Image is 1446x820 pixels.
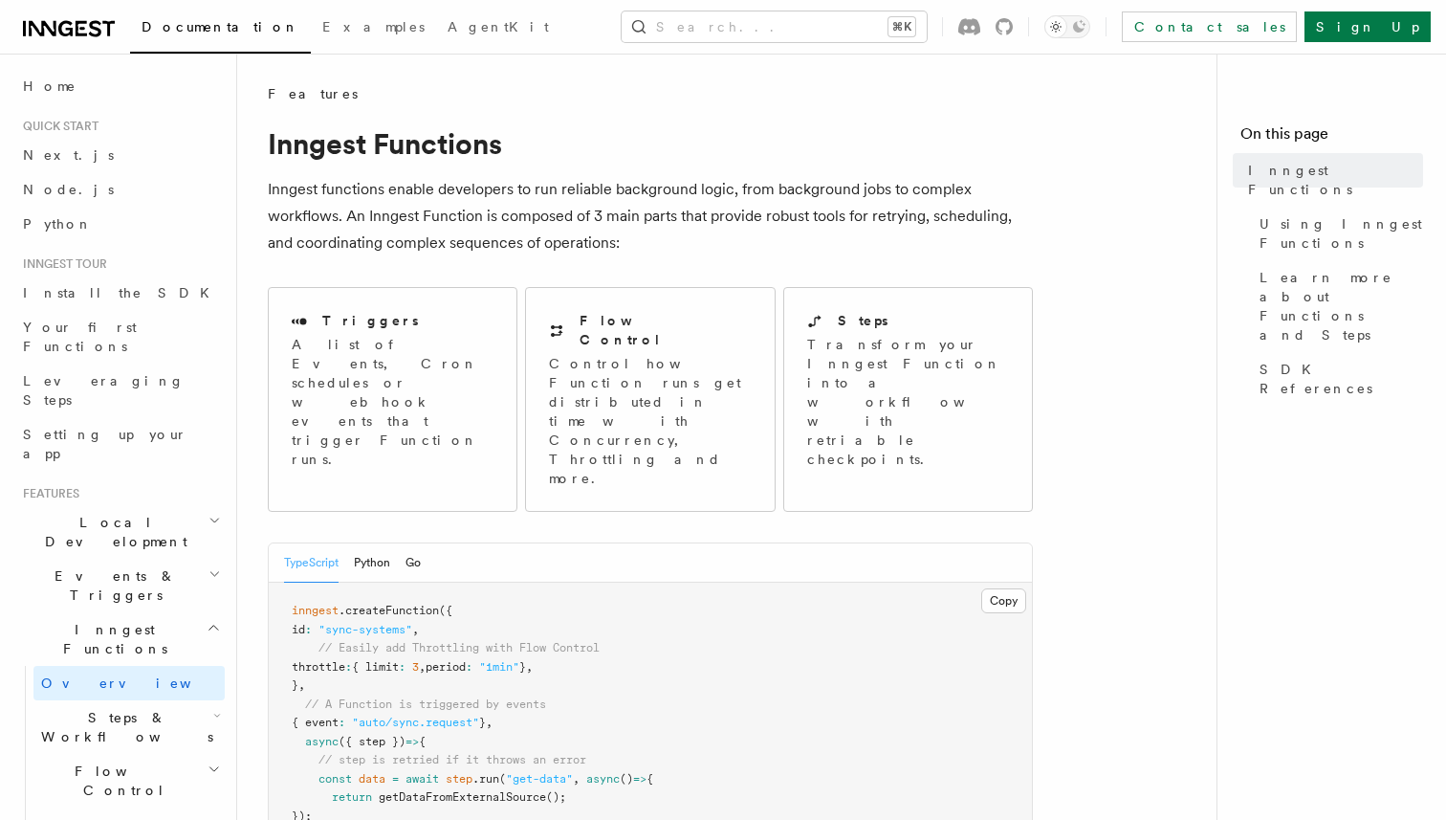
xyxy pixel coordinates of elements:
[15,256,107,272] span: Inngest tour
[15,486,79,501] span: Features
[23,216,93,232] span: Python
[23,182,114,197] span: Node.js
[15,513,208,551] span: Local Development
[15,364,225,417] a: Leveraging Steps
[23,285,221,300] span: Install the SDK
[405,772,439,786] span: await
[130,6,311,54] a: Documentation
[479,660,519,674] span: "1min"
[633,772,646,786] span: =>
[1260,268,1423,344] span: Learn more about Functions and Steps
[479,716,486,729] span: }
[33,700,225,754] button: Steps & Workflows
[33,754,225,808] button: Flow Control
[305,735,339,748] span: async
[23,147,114,163] span: Next.js
[354,543,390,583] button: Python
[15,505,225,559] button: Local Development
[339,735,405,748] span: ({ step })
[405,735,419,748] span: =>
[1122,11,1297,42] a: Contact sales
[15,559,225,612] button: Events & Triggers
[23,427,187,461] span: Setting up your app
[419,660,426,674] span: ,
[412,660,419,674] span: 3
[33,762,208,800] span: Flow Control
[322,311,419,330] h2: Triggers
[352,716,479,729] span: "auto/sync.request"
[448,19,549,34] span: AgentKit
[318,753,586,766] span: // step is retried if it throws an error
[525,287,775,512] a: Flow ControlControl how Function runs get distributed in time with Concurrency, Throttling and more.
[526,660,533,674] span: ,
[807,335,1012,469] p: Transform your Inngest Function into a workflow with retriable checkpoints.
[1240,153,1423,207] a: Inngest Functions
[1248,161,1423,199] span: Inngest Functions
[399,660,405,674] span: :
[41,676,238,691] span: Overview
[15,207,225,241] a: Python
[580,311,751,349] h2: Flow Control
[405,543,421,583] button: Go
[1260,214,1423,253] span: Using Inngest Functions
[15,172,225,207] a: Node.js
[419,735,426,748] span: {
[142,19,299,34] span: Documentation
[318,623,412,636] span: "sync-systems"
[33,666,225,700] a: Overview
[573,772,580,786] span: ,
[15,276,225,310] a: Install the SDK
[23,373,185,408] span: Leveraging Steps
[379,790,546,804] span: getDataFromExternalSource
[318,772,352,786] span: const
[1044,15,1090,38] button: Toggle dark mode
[345,660,352,674] span: :
[1252,260,1423,352] a: Learn more about Functions and Steps
[268,176,1033,256] p: Inngest functions enable developers to run reliable background logic, from background jobs to com...
[292,660,345,674] span: throttle
[15,138,225,172] a: Next.js
[268,287,517,512] a: TriggersA list of Events, Cron schedules or webhook events that trigger Function runs.
[783,287,1033,512] a: StepsTransform your Inngest Function into a workflow with retriable checkpoints.
[499,772,506,786] span: (
[620,772,633,786] span: ()
[318,641,600,654] span: // Easily add Throttling with Flow Control
[436,6,560,52] a: AgentKit
[519,660,526,674] span: }
[33,708,213,746] span: Steps & Workflows
[838,311,888,330] h2: Steps
[15,310,225,364] a: Your first Functions
[322,19,425,34] span: Examples
[439,604,452,617] span: ({
[359,772,385,786] span: data
[15,417,225,471] a: Setting up your app
[352,660,399,674] span: { limit
[305,623,312,636] span: :
[622,11,927,42] button: Search...⌘K
[426,660,466,674] span: period
[1240,122,1423,153] h4: On this page
[981,588,1026,613] button: Copy
[292,678,298,692] span: }
[15,566,208,605] span: Events & Triggers
[1252,207,1423,260] a: Using Inngest Functions
[15,69,225,103] a: Home
[472,772,499,786] span: .run
[332,790,372,804] span: return
[15,119,99,134] span: Quick start
[15,620,207,658] span: Inngest Functions
[646,772,653,786] span: {
[1304,11,1431,42] a: Sign Up
[339,604,439,617] span: .createFunction
[23,320,137,354] span: Your first Functions
[305,698,546,711] span: // A Function is triggered by events
[549,354,751,488] p: Control how Function runs get distributed in time with Concurrency, Throttling and more.
[292,716,339,729] span: { event
[284,543,339,583] button: TypeScript
[546,790,566,804] span: ();
[506,772,573,786] span: "get-data"
[466,660,472,674] span: :
[1252,352,1423,406] a: SDK References
[23,77,77,96] span: Home
[268,126,1033,161] h1: Inngest Functions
